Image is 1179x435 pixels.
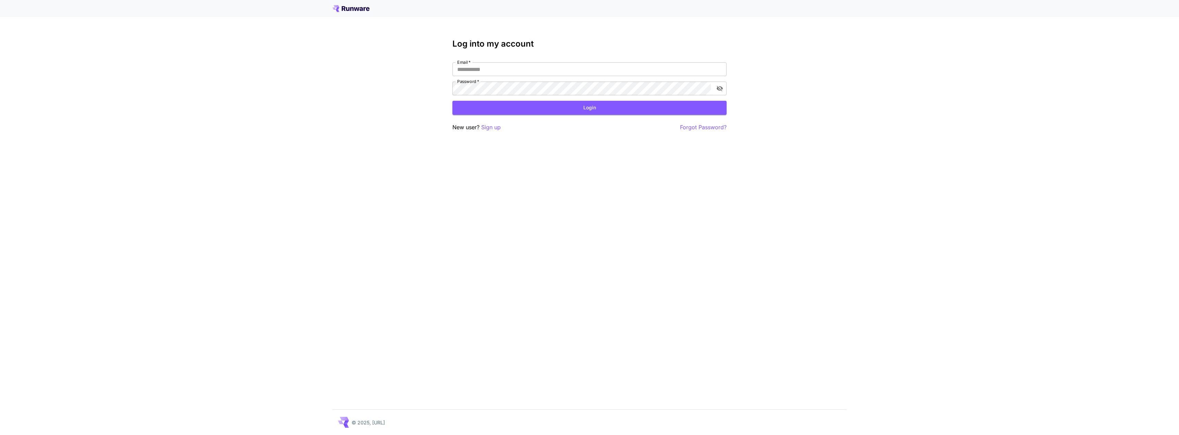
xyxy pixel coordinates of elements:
button: toggle password visibility [714,82,726,95]
p: © 2025, [URL] [352,419,385,426]
button: Login [452,101,727,115]
h3: Log into my account [452,39,727,49]
p: New user? [452,123,501,132]
button: Forgot Password? [680,123,727,132]
label: Password [457,78,479,84]
label: Email [457,59,471,65]
button: Sign up [481,123,501,132]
